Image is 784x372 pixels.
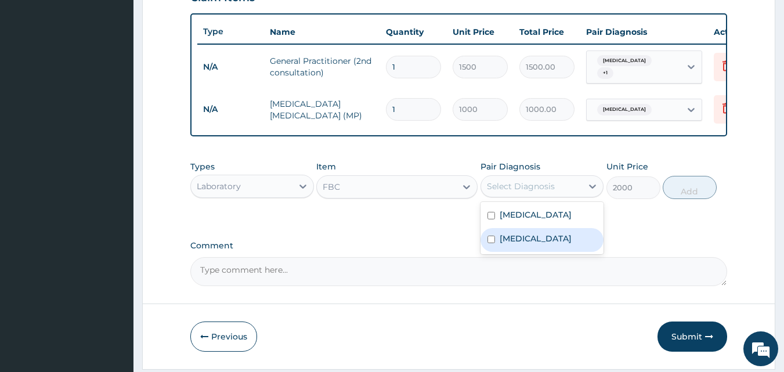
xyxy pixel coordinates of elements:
[447,20,514,44] th: Unit Price
[500,209,572,221] label: [MEDICAL_DATA]
[657,322,727,352] button: Submit
[480,161,540,172] label: Pair Diagnosis
[190,6,218,34] div: Minimize live chat window
[597,55,652,67] span: [MEDICAL_DATA]
[197,99,264,120] td: N/A
[500,233,572,244] label: [MEDICAL_DATA]
[316,161,336,172] label: Item
[264,49,380,84] td: General Practitioner (2nd consultation)
[6,248,221,289] textarea: Type your message and hit 'Enter'
[21,58,47,87] img: d_794563401_company_1708531726252_794563401
[190,241,728,251] label: Comment
[197,180,241,192] div: Laboratory
[67,112,160,229] span: We're online!
[663,176,717,199] button: Add
[606,161,648,172] label: Unit Price
[197,21,264,42] th: Type
[514,20,580,44] th: Total Price
[190,162,215,172] label: Types
[190,322,257,352] button: Previous
[60,65,195,80] div: Chat with us now
[323,181,340,193] div: FBC
[264,20,380,44] th: Name
[487,180,555,192] div: Select Diagnosis
[597,104,652,115] span: [MEDICAL_DATA]
[380,20,447,44] th: Quantity
[597,67,613,79] span: + 1
[708,20,766,44] th: Actions
[197,56,264,78] td: N/A
[264,92,380,127] td: [MEDICAL_DATA] [MEDICAL_DATA] (MP)
[580,20,708,44] th: Pair Diagnosis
